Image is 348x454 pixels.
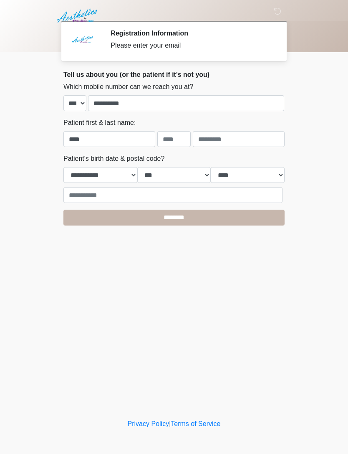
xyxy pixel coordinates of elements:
a: Terms of Service [171,420,220,427]
label: Patient's birth date & postal code? [63,154,164,164]
label: Which mobile number can we reach you at? [63,82,193,92]
h2: Registration Information [111,29,272,37]
img: Aesthetics by Emediate Cure Logo [55,6,101,25]
h2: Tell us about you (or the patient if it's not you) [63,71,285,79]
label: Patient first & last name: [63,118,136,128]
a: | [169,420,171,427]
a: Privacy Policy [128,420,169,427]
img: Agent Avatar [70,29,95,54]
div: Please enter your email [111,41,272,51]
